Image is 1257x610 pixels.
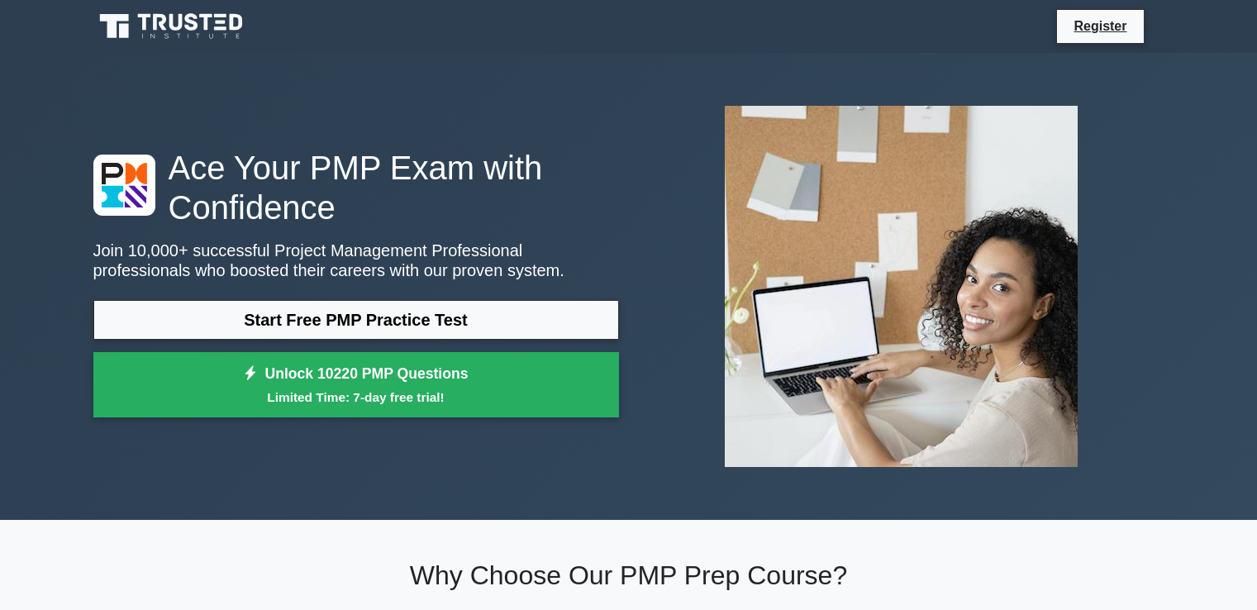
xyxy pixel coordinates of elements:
[93,352,619,418] a: Unlock 10220 PMP QuestionsLimited Time: 7-day free trial!
[93,300,619,340] a: Start Free PMP Practice Test
[114,388,598,407] small: Limited Time: 7-day free trial!
[93,241,619,280] p: Join 10,000+ successful Project Management Professional professionals who boosted their careers w...
[93,560,1164,591] h2: Why Choose Our PMP Prep Course?
[93,148,619,227] h1: Ace Your PMP Exam with Confidence
[1064,16,1136,36] a: Register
